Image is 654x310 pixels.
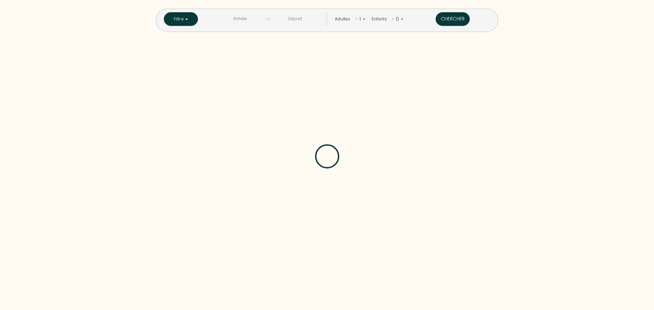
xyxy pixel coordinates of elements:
[335,16,353,22] div: Adultes
[265,16,270,21] img: guests
[215,12,265,26] input: Arrivée
[355,16,358,22] a: -
[436,12,470,26] button: Chercher
[372,16,389,22] div: Enfants
[270,12,320,26] input: Départ
[394,14,401,25] div: 0
[401,16,404,22] a: +
[362,16,365,22] a: +
[358,14,362,25] div: 1
[164,12,198,26] button: Filtre
[392,16,394,22] a: -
